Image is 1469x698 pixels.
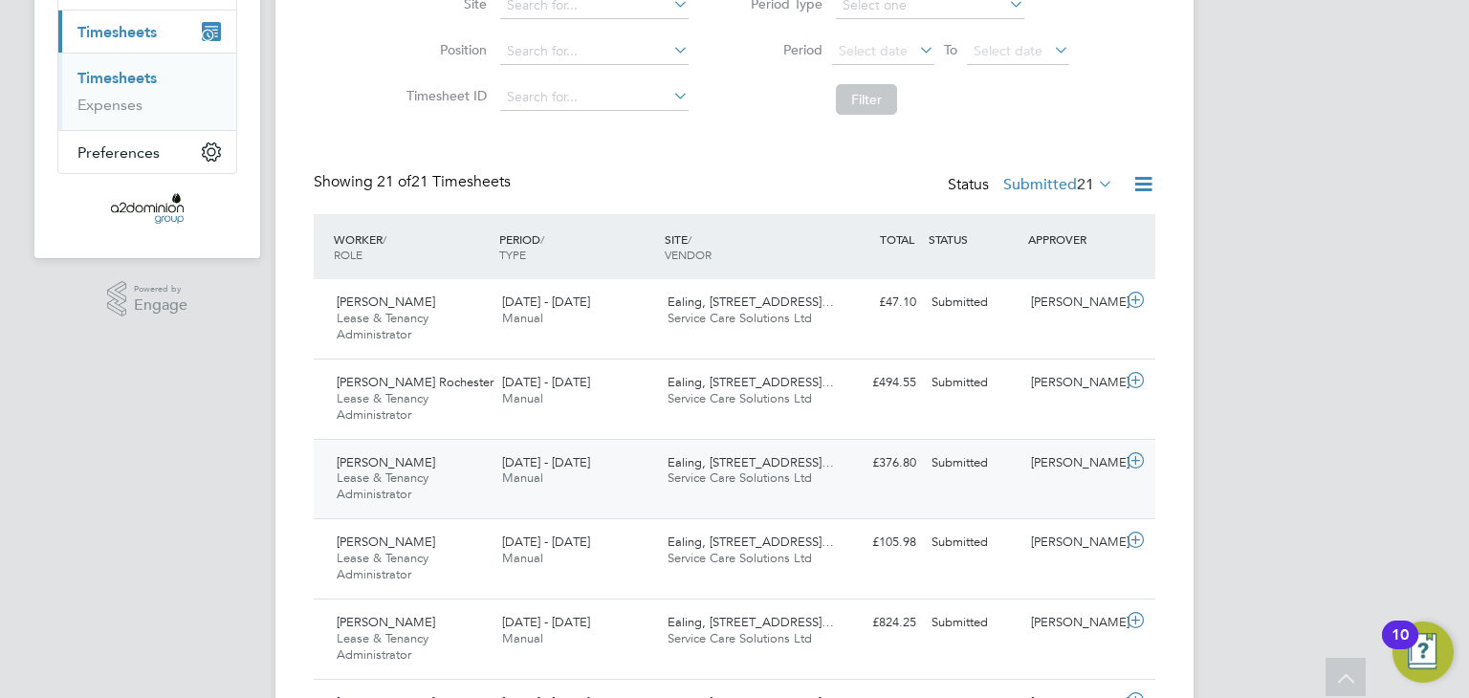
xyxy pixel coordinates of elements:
[502,454,590,470] span: [DATE] - [DATE]
[77,23,157,41] span: Timesheets
[1023,527,1123,558] div: [PERSON_NAME]
[824,527,924,558] div: £105.98
[688,231,691,247] span: /
[57,193,237,224] a: Go to home page
[337,390,428,423] span: Lease & Tenancy Administrator
[824,607,924,639] div: £824.25
[668,614,834,630] span: Ealing, [STREET_ADDRESS]…
[668,630,812,646] span: Service Care Solutions Ltd
[668,310,812,326] span: Service Care Solutions Ltd
[377,172,511,191] span: 21 Timesheets
[1023,367,1123,399] div: [PERSON_NAME]
[824,287,924,318] div: £47.10
[1077,175,1094,194] span: 21
[337,534,435,550] span: [PERSON_NAME]
[1023,447,1123,479] div: [PERSON_NAME]
[668,374,834,390] span: Ealing, [STREET_ADDRESS]…
[58,11,236,53] button: Timesheets
[1023,222,1123,256] div: APPROVER
[500,38,689,65] input: Search for...
[502,469,543,486] span: Manual
[502,390,543,406] span: Manual
[502,550,543,566] span: Manual
[502,294,590,310] span: [DATE] - [DATE]
[668,390,812,406] span: Service Care Solutions Ltd
[337,630,428,663] span: Lease & Tenancy Administrator
[502,534,590,550] span: [DATE] - [DATE]
[924,367,1023,399] div: Submitted
[337,550,428,582] span: Lease & Tenancy Administrator
[502,310,543,326] span: Manual
[337,310,428,342] span: Lease & Tenancy Administrator
[77,143,160,162] span: Preferences
[948,172,1117,199] div: Status
[107,281,188,317] a: Powered byEngage
[938,37,963,62] span: To
[337,294,435,310] span: [PERSON_NAME]
[329,222,494,272] div: WORKER
[540,231,544,247] span: /
[499,247,526,262] span: TYPE
[502,630,543,646] span: Manual
[736,41,822,58] label: Period
[924,607,1023,639] div: Submitted
[337,469,428,502] span: Lease & Tenancy Administrator
[836,84,897,115] button: Filter
[668,534,834,550] span: Ealing, [STREET_ADDRESS]…
[337,454,435,470] span: [PERSON_NAME]
[401,87,487,104] label: Timesheet ID
[824,447,924,479] div: £376.80
[924,287,1023,318] div: Submitted
[665,247,712,262] span: VENDOR
[401,41,487,58] label: Position
[1023,607,1123,639] div: [PERSON_NAME]
[1392,635,1409,660] div: 10
[314,172,515,192] div: Showing
[668,550,812,566] span: Service Care Solutions Ltd
[1023,287,1123,318] div: [PERSON_NAME]
[1392,622,1454,683] button: Open Resource Center, 10 new notifications
[668,294,834,310] span: Ealing, [STREET_ADDRESS]…
[668,454,834,470] span: Ealing, [STREET_ADDRESS]…
[377,172,411,191] span: 21 of
[824,367,924,399] div: £494.55
[1003,175,1113,194] label: Submitted
[111,193,183,224] img: a2dominion-logo-retina.png
[77,96,143,114] a: Expenses
[337,374,493,390] span: [PERSON_NAME] Rochester
[134,281,187,297] span: Powered by
[58,131,236,173] button: Preferences
[337,614,435,630] span: [PERSON_NAME]
[58,53,236,130] div: Timesheets
[924,527,1023,558] div: Submitted
[500,84,689,111] input: Search for...
[502,614,590,630] span: [DATE] - [DATE]
[668,469,812,486] span: Service Care Solutions Ltd
[839,42,908,59] span: Select date
[334,247,362,262] span: ROLE
[77,69,157,87] a: Timesheets
[660,222,825,272] div: SITE
[924,222,1023,256] div: STATUS
[924,447,1023,479] div: Submitted
[974,42,1042,59] span: Select date
[134,297,187,314] span: Engage
[502,374,590,390] span: [DATE] - [DATE]
[494,222,660,272] div: PERIOD
[383,231,386,247] span: /
[880,231,914,247] span: TOTAL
